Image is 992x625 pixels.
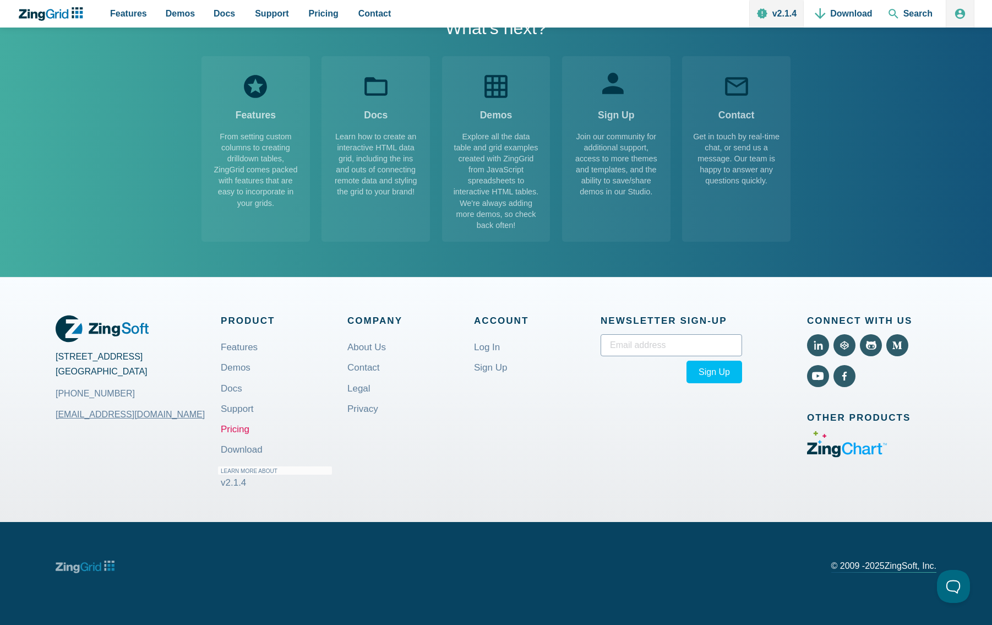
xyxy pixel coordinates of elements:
input: Email address [601,334,742,356]
a: View YouTube (External) [807,365,829,387]
a: Download [221,437,263,463]
span: Join our community for additional support, access to more themes and templates, and the ability t... [573,131,659,198]
span: Company [347,313,474,329]
span: Features [110,6,147,21]
p: © 2009 - ZingSoft, Inc. [831,562,936,573]
a: View Medium (External) [886,334,908,356]
a: Docs Learn how to create an interactive HTML data grid, including the ins and outs of connecting ... [321,56,430,242]
span: Demos [166,6,195,21]
a: Legal [347,376,370,401]
address: [STREET_ADDRESS] [GEOGRAPHIC_DATA] [56,349,221,401]
strong: Sign Up [598,108,634,122]
button: Sign Up [686,361,742,383]
span: Connect With Us [807,313,936,329]
span: Product [221,313,347,329]
a: Log In [474,334,500,360]
iframe: Toggle Customer Support [937,570,970,603]
a: Sign Up Join our community for additional support, access to more themes and templates, and the a... [562,56,671,242]
a: Contact Get in touch by real-time chat, or send us a message. Our team is happy to answer any que... [682,56,791,242]
a: Features From setting custom columns to creating drilldown tables, ZingGrid comes packed with fea... [201,56,310,242]
a: View Github (External) [860,334,882,356]
span: v2.1.4 [221,477,246,488]
a: [PHONE_NUMBER] [56,386,135,401]
span: Explore all the data table and grid examples created with ZingGrid from JavaScript spreadsheets t... [453,131,539,231]
a: View LinkedIn (External) [807,334,829,356]
a: ZingGrid logo [56,557,115,577]
a: Demos [221,355,250,381]
span: Newsletter Sign‑up [601,313,742,329]
a: Docs [221,376,242,401]
a: ZingChart Logo. Click to return to the homepage [18,7,89,21]
a: Sign Up [474,355,507,381]
a: Demos Explore all the data table and grid examples created with ZingGrid from JavaScript spreadsh... [442,56,550,242]
span: 2025 [865,561,885,570]
span: Docs [214,6,235,21]
a: About Us [347,334,386,360]
a: ZingGrid Logo [56,313,149,345]
span: From setting custom columns to creating drilldown tables, ZingGrid comes packed with features tha... [212,131,299,209]
a: View Facebook (External) [833,365,855,387]
a: Pricing [221,416,249,442]
span: Learn how to create an interactive HTML data grid, including the ins and outs of connecting remot... [333,131,419,198]
span: Support [255,6,288,21]
strong: Demos [480,108,513,122]
strong: Contact [718,108,755,122]
h2: What's next? [445,17,547,42]
a: Learn More About v2.1.4 [221,458,335,496]
a: Visit ZingChart (External) [807,450,887,459]
a: Features [221,334,258,360]
span: Other Products [807,410,936,426]
a: [EMAIL_ADDRESS][DOMAIN_NAME] [56,401,205,428]
a: Support [221,396,254,422]
strong: Features [236,108,276,122]
a: Privacy [347,396,378,422]
span: Account [474,313,601,329]
strong: Docs [362,108,390,122]
a: Contact [347,355,380,381]
span: Get in touch by real-time chat, or send us a message. Our team is happy to answer any questions q... [693,131,780,187]
small: Learn More About [218,466,332,475]
span: Contact [358,6,391,21]
a: View Code Pen (External) [833,334,855,356]
span: Pricing [309,6,339,21]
